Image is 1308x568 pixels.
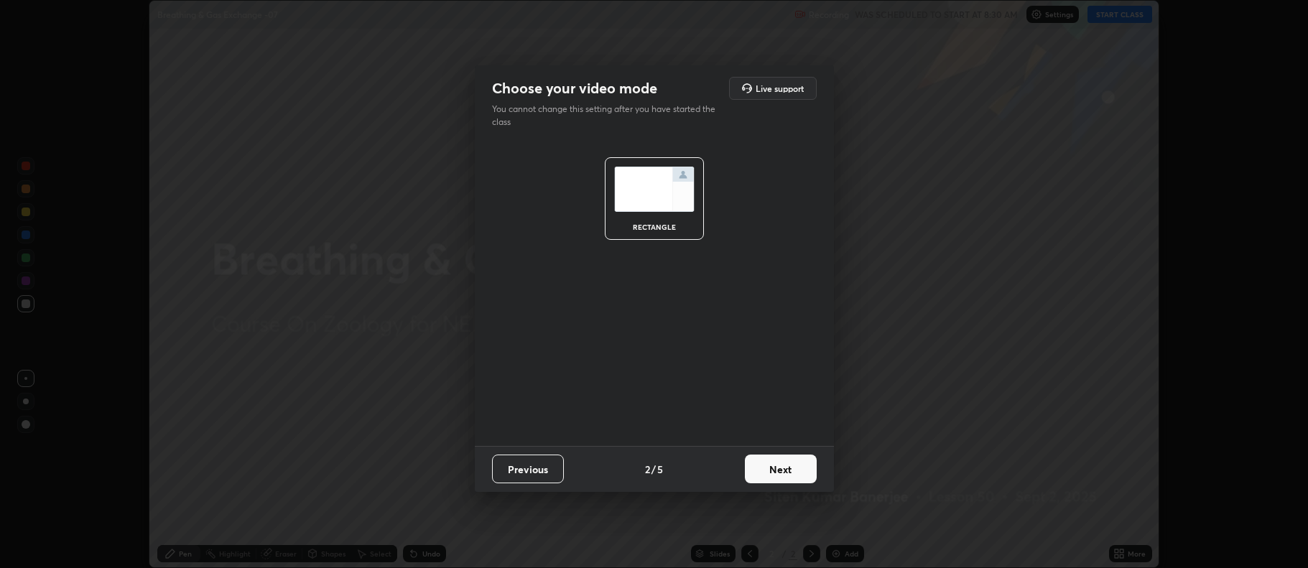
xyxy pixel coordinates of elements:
[626,223,683,231] div: rectangle
[745,455,817,483] button: Next
[492,103,725,129] p: You cannot change this setting after you have started the class
[645,462,650,477] h4: 2
[657,462,663,477] h4: 5
[756,84,804,93] h5: Live support
[492,79,657,98] h2: Choose your video mode
[492,455,564,483] button: Previous
[614,167,695,212] img: normalScreenIcon.ae25ed63.svg
[651,462,656,477] h4: /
